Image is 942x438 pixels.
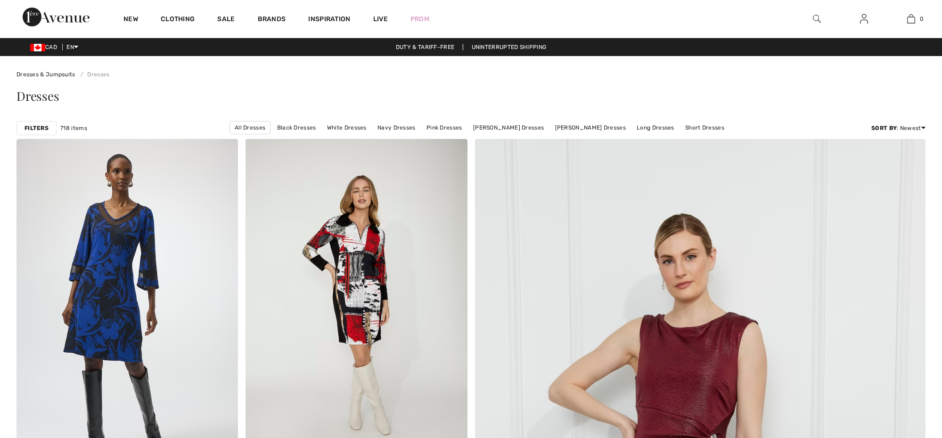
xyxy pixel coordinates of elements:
[77,71,109,78] a: Dresses
[30,44,61,50] span: CAD
[308,15,350,25] span: Inspiration
[680,122,729,134] a: Short Dresses
[373,14,388,24] a: Live
[813,13,821,24] img: search the website
[123,15,138,25] a: New
[322,122,371,134] a: White Dresses
[60,124,87,132] span: 718 items
[860,13,868,24] img: My Info
[272,122,321,134] a: Black Dresses
[161,15,195,25] a: Clothing
[23,8,90,26] img: 1ère Avenue
[468,122,549,134] a: [PERSON_NAME] Dresses
[16,71,75,78] a: Dresses & Jumpsuits
[66,44,78,50] span: EN
[16,88,59,104] span: Dresses
[907,13,915,24] img: My Bag
[258,15,286,25] a: Brands
[217,15,235,25] a: Sale
[373,122,420,134] a: Navy Dresses
[229,121,270,134] a: All Dresses
[25,124,49,132] strong: Filters
[852,13,876,25] a: Sign In
[410,14,429,24] a: Prom
[422,122,467,134] a: Pink Dresses
[888,13,934,24] a: 0
[30,44,45,51] img: Canadian Dollar
[920,15,924,23] span: 0
[550,122,631,134] a: [PERSON_NAME] Dresses
[871,124,926,132] div: : Newest
[871,125,897,131] strong: Sort By
[632,122,679,134] a: Long Dresses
